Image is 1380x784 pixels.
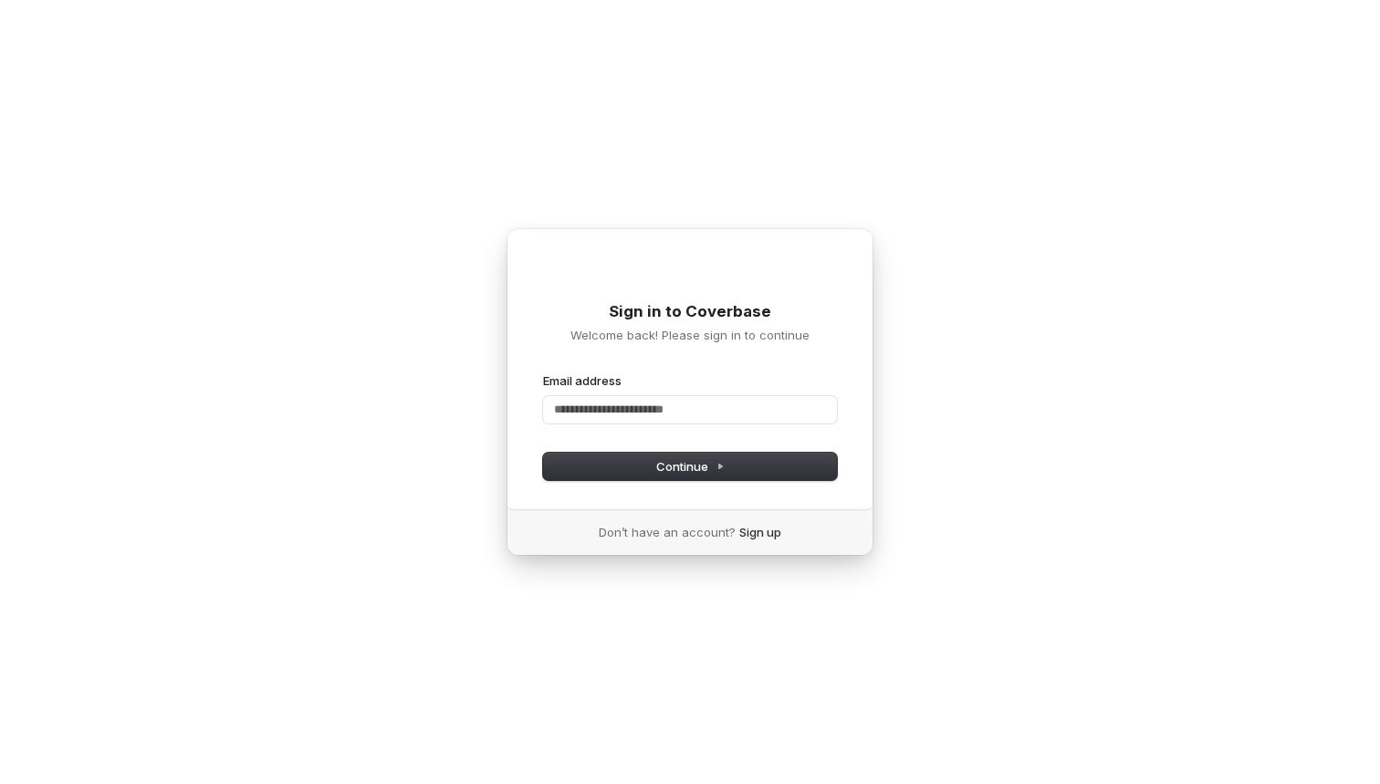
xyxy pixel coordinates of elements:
[543,301,837,323] h1: Sign in to Coverbase
[739,524,781,540] a: Sign up
[543,372,622,389] label: Email address
[656,458,725,475] span: Continue
[599,524,736,540] span: Don’t have an account?
[543,327,837,343] p: Welcome back! Please sign in to continue
[543,453,837,480] button: Continue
